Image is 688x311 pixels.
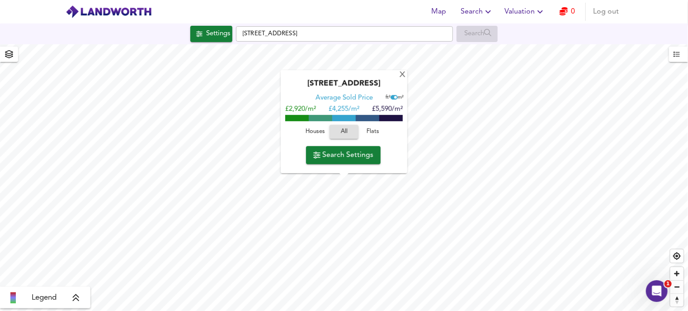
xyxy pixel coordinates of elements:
[664,280,672,287] span: 1
[329,106,359,113] span: £ 4,255/m²
[457,3,497,21] button: Search
[670,267,683,280] button: Zoom in
[334,127,354,137] span: All
[301,125,330,139] button: Houses
[190,26,232,42] div: Click to configure Search Settings
[593,5,619,18] span: Log out
[303,127,327,137] span: Houses
[424,3,453,21] button: Map
[206,28,230,40] div: Settings
[398,95,404,100] span: m²
[589,3,622,21] button: Log out
[316,94,373,103] div: Average Sold Price
[670,280,683,293] button: Zoom out
[457,26,498,42] div: Enable a Source before running a Search
[670,281,683,293] span: Zoom out
[646,280,668,302] iframe: Intercom live chat
[504,5,546,18] span: Valuation
[285,106,316,113] span: £2,920/m²
[386,95,391,100] span: ft²
[560,5,575,18] a: 0
[66,5,152,19] img: logo
[670,294,683,306] span: Reset bearing to north
[670,293,683,306] button: Reset bearing to north
[428,5,450,18] span: Map
[461,5,494,18] span: Search
[358,125,387,139] button: Flats
[330,125,358,139] button: All
[32,292,57,303] span: Legend
[553,3,582,21] button: 0
[670,250,683,263] button: Find my location
[313,149,373,161] span: Search Settings
[361,127,385,137] span: Flats
[306,146,381,164] button: Search Settings
[372,106,403,113] span: £5,590/m²
[236,26,453,42] input: Enter a location...
[501,3,549,21] button: Valuation
[399,71,406,80] div: X
[285,80,403,94] div: [STREET_ADDRESS]
[190,26,232,42] button: Settings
